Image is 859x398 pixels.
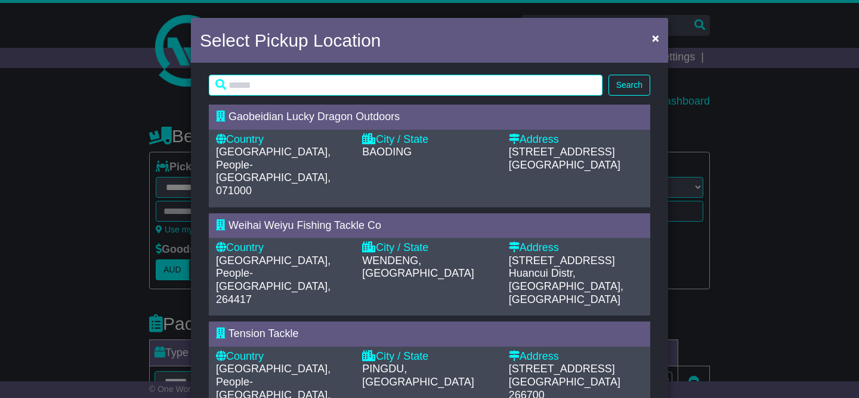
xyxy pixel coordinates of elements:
[509,350,643,363] div: Address
[509,159,620,171] span: [GEOGRAPHIC_DATA]
[509,255,615,267] span: [STREET_ADDRESS]
[509,241,643,255] div: Address
[216,255,330,305] span: [GEOGRAPHIC_DATA], People-[GEOGRAPHIC_DATA], 264417
[200,27,381,54] h4: Select Pickup Location
[608,75,650,96] button: Search
[362,146,412,158] span: BAODING
[216,241,350,255] div: Country
[216,350,350,363] div: Country
[228,111,400,123] span: Gaobeidian Lucky Dragon Outdoors
[216,133,350,146] div: Country
[509,133,643,146] div: Address
[509,146,615,158] span: [STREET_ADDRESS]
[216,146,330,197] span: [GEOGRAPHIC_DATA], People-[GEOGRAPHIC_DATA], 071000
[228,327,299,339] span: Tension Tackle
[362,133,496,146] div: City / State
[509,363,615,375] span: [STREET_ADDRESS]
[362,255,474,280] span: WENDENG,[GEOGRAPHIC_DATA]
[362,363,474,388] span: PINGDU,[GEOGRAPHIC_DATA]
[362,350,496,363] div: City / State
[509,267,623,305] span: Huancui Distr, [GEOGRAPHIC_DATA], [GEOGRAPHIC_DATA]
[646,26,665,50] button: Close
[228,219,381,231] span: Weihai Weiyu Fishing Tackle Co
[652,31,659,45] span: ×
[362,241,496,255] div: City / State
